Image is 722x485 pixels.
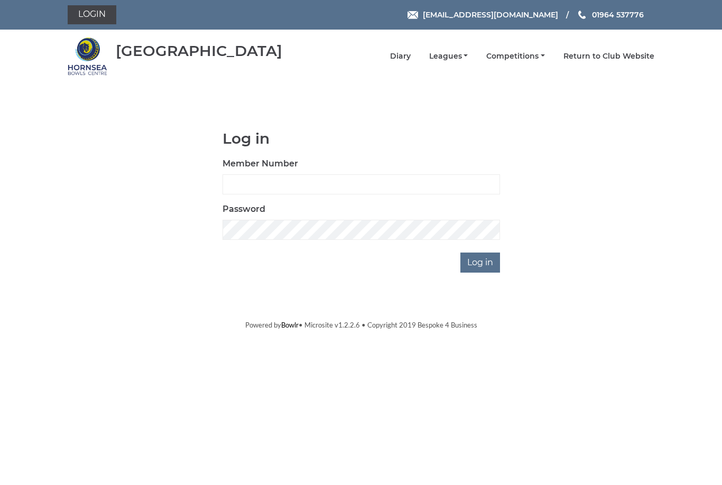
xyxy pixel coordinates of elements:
img: Email [408,11,418,19]
div: [GEOGRAPHIC_DATA] [116,43,282,59]
img: Phone us [578,11,586,19]
h1: Log in [223,130,500,147]
span: [EMAIL_ADDRESS][DOMAIN_NAME] [423,10,558,20]
span: Powered by • Microsite v1.2.2.6 • Copyright 2019 Bespoke 4 Business [245,321,477,329]
img: Hornsea Bowls Centre [68,36,107,76]
input: Log in [460,253,500,273]
a: Phone us 01964 537776 [577,9,644,21]
span: 01964 537776 [592,10,644,20]
a: Competitions [486,51,545,61]
label: Member Number [223,157,298,170]
a: Diary [390,51,411,61]
label: Password [223,203,265,216]
a: Email [EMAIL_ADDRESS][DOMAIN_NAME] [408,9,558,21]
a: Return to Club Website [563,51,654,61]
a: Leagues [429,51,468,61]
a: Login [68,5,116,24]
a: Bowlr [281,321,299,329]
